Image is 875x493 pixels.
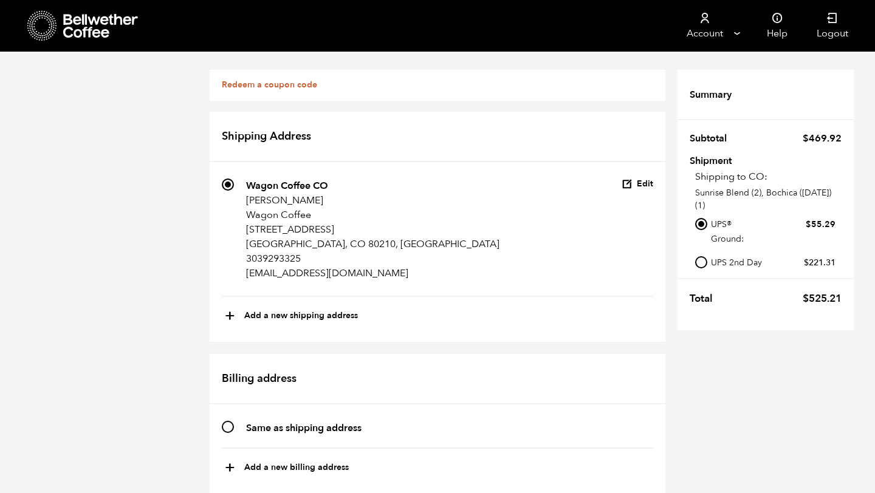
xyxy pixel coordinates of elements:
[210,112,665,163] h2: Shipping Address
[711,254,836,285] label: UPS 2nd Day Air®:
[222,421,234,433] input: Same as shipping address
[222,178,234,191] input: Wagon Coffee CO [PERSON_NAME] Wagon Coffee [STREET_ADDRESS] [GEOGRAPHIC_DATA], CO 80210, [GEOGRAP...
[804,257,809,268] span: $
[803,291,842,305] bdi: 525.21
[246,266,499,280] p: [EMAIL_ADDRESS][DOMAIN_NAME]
[246,193,499,208] p: [PERSON_NAME]
[225,458,349,478] button: +Add a new billing address
[695,169,842,184] p: Shipping to CO:
[225,306,235,327] span: +
[690,126,734,151] th: Subtotal
[806,219,811,230] span: $
[695,186,842,212] p: Sunrise Blend (2), Bochica ([DATE]) (1)
[690,156,760,164] th: Shipment
[690,82,739,107] th: Summary
[803,291,809,305] span: $
[804,257,836,268] bdi: 221.31
[246,179,328,192] strong: Wagon Coffee CO
[246,421,362,435] strong: Same as shipping address
[711,216,836,246] label: UPS® Ground:
[690,285,720,312] th: Total
[622,178,653,190] button: Edit
[225,458,235,478] span: +
[806,219,836,230] bdi: 55.29
[210,354,665,405] h2: Billing address
[246,222,499,237] p: [STREET_ADDRESS]
[222,79,317,90] a: Redeem a coupon code
[246,208,499,222] p: Wagon Coffee
[246,251,499,266] p: 3039293325
[803,132,842,145] bdi: 469.92
[225,306,358,327] button: +Add a new shipping address
[246,237,499,251] p: [GEOGRAPHIC_DATA], CO 80210, [GEOGRAPHIC_DATA]
[803,132,809,145] span: $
